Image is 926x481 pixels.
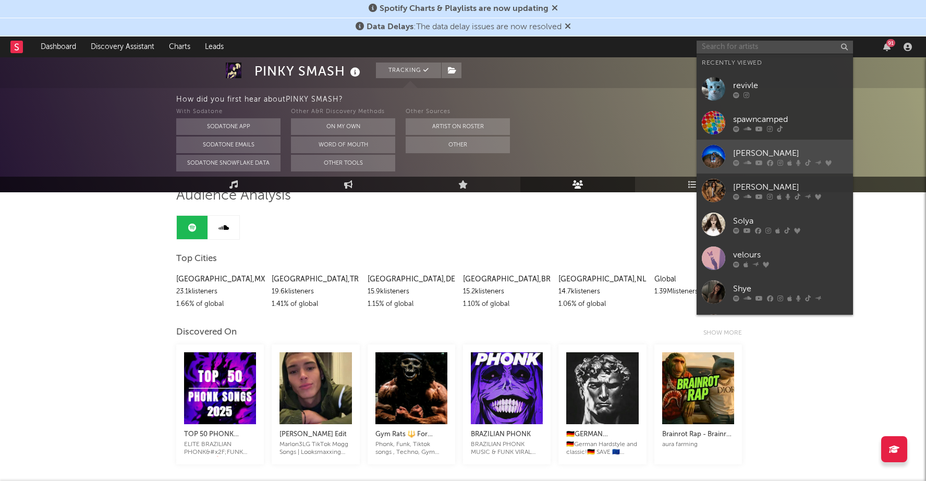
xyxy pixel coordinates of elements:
[184,418,256,457] a: TOP 50 PHONK SONGS OF 2025 - MOST POPULAR TIKTOK PHONKS 2025ELITE BRAZILIAN PHONK&#x2F;FUNK HITS ...
[368,298,455,311] div: 1.15 % of global
[176,253,217,265] span: Top Cities
[184,428,256,441] div: TOP 50 PHONK SONGS OF 2025 - MOST POPULAR TIKTOK PHONKS 2025
[654,286,742,298] div: 1.39M listeners
[198,36,231,57] a: Leads
[406,137,510,153] button: Other
[883,43,891,51] button: 91
[733,147,848,159] div: [PERSON_NAME]
[176,190,291,202] span: Audience Analysis
[176,93,926,106] div: How did you first hear about PINKY SMASH ?
[272,286,359,298] div: 19.6k listeners
[733,113,848,126] div: spawncamped
[406,118,510,135] button: Artist on Roster
[471,428,543,441] div: BRAZILIAN PHONK
[291,106,395,118] div: Other A&R Discovery Methods
[697,309,853,343] a: DOGMA SOCIETY
[662,441,734,449] div: aura farming
[566,418,638,457] a: 🇩🇪GERMAN HARDSTYLE🇩🇪🇩🇪German Hardstyle and classic!🇩🇪 SAVE 🇪🇺EUROPE 🇪🇺
[733,282,848,295] div: Shye
[697,241,853,275] a: velours
[733,249,848,261] div: velours
[375,418,447,457] a: Gym Rats 🔱 For Greek Gods 2025Phonk, Funk, Tiktok songs , Techno, Gym 2025, Aura, , weekly update...
[463,298,551,311] div: 1.10 % of global
[703,327,750,339] div: Show more
[662,418,734,449] a: Brainrot Rap - Brainrot Universal - Funkaura farming
[368,273,455,286] div: [GEOGRAPHIC_DATA] , DE
[176,106,281,118] div: With Sodatone
[279,418,351,457] a: [PERSON_NAME] EditMarlon3LG TikTok Mogg Songs | Looksmaxxing [PERSON_NAME] 3LG Type
[702,57,848,69] div: Recently Viewed
[375,441,447,457] div: Phonk, Funk, Tiktok songs , Techno, Gym 2025, Aura, , weekly update 💯novas músicas, motivation, W...
[367,23,562,31] span: : The data delay issues are now resolved
[697,41,853,54] input: Search for artists
[566,441,638,457] div: 🇩🇪German Hardstyle and classic!🇩🇪 SAVE 🇪🇺EUROPE 🇪🇺
[162,36,198,57] a: Charts
[654,273,742,286] div: Global
[471,441,543,457] div: BRAZILIAN PHONK MUSIC & FUNK VIRAL TIKTOK MUSIC PLAYLIST ON SPOTIFY 🇧🇷 Aggresive Gym Phonk – Gym ...
[566,428,638,441] div: 🇩🇪GERMAN HARDSTYLE🇩🇪
[291,155,395,171] button: Other Tools
[176,326,237,339] div: Discovered On
[176,273,264,286] div: [GEOGRAPHIC_DATA] , MX
[565,23,571,31] span: Dismiss
[463,286,551,298] div: 15.2k listeners
[886,39,895,47] div: 91
[697,72,853,106] a: revivle
[291,118,395,135] button: On My Own
[176,137,281,153] button: Sodatone Emails
[463,273,551,286] div: [GEOGRAPHIC_DATA] , BR
[552,5,558,13] span: Dismiss
[697,207,853,241] a: Solya
[697,140,853,174] a: [PERSON_NAME]
[662,428,734,441] div: Brainrot Rap - Brainrot Universal - Funk
[558,298,646,311] div: 1.06 % of global
[558,286,646,298] div: 14.7k listeners
[406,106,510,118] div: Other Sources
[176,118,281,135] button: Sodatone App
[33,36,83,57] a: Dashboard
[291,137,395,153] button: Word Of Mouth
[471,418,543,457] a: BRAZILIAN PHONKBRAZILIAN PHONK MUSIC & FUNK VIRAL TIKTOK MUSIC PLAYLIST ON SPOTIFY 🇧🇷 Aggresive G...
[279,428,351,441] div: [PERSON_NAME] Edit
[697,275,853,309] a: Shye
[697,106,853,140] a: spawncamped
[367,23,413,31] span: Data Delays
[83,36,162,57] a: Discovery Assistant
[376,63,441,78] button: Tracking
[558,273,646,286] div: [GEOGRAPHIC_DATA] , NL
[380,5,549,13] span: Spotify Charts & Playlists are now updating
[176,155,281,171] button: Sodatone Snowflake Data
[272,298,359,311] div: 1.41 % of global
[279,441,351,457] div: Marlon3LG TikTok Mogg Songs | Looksmaxxing [PERSON_NAME] 3LG Type
[176,286,264,298] div: 23.1k listeners
[733,181,848,193] div: [PERSON_NAME]
[733,79,848,92] div: revivle
[272,273,359,286] div: [GEOGRAPHIC_DATA] , TR
[375,428,447,441] div: Gym Rats 🔱 For Greek Gods 2025
[176,298,264,311] div: 1.66 % of global
[733,215,848,227] div: Solya
[697,174,853,207] a: [PERSON_NAME]
[368,286,455,298] div: 15.9k listeners
[184,441,256,457] div: ELITE BRAZILIAN PHONK&#x2F;FUNK HITS 2025🔥, BEST OF THE YEAR💪, Aggressive Phonk [MEDICAL_DATA] BO...
[254,63,363,80] div: PINKY SMASH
